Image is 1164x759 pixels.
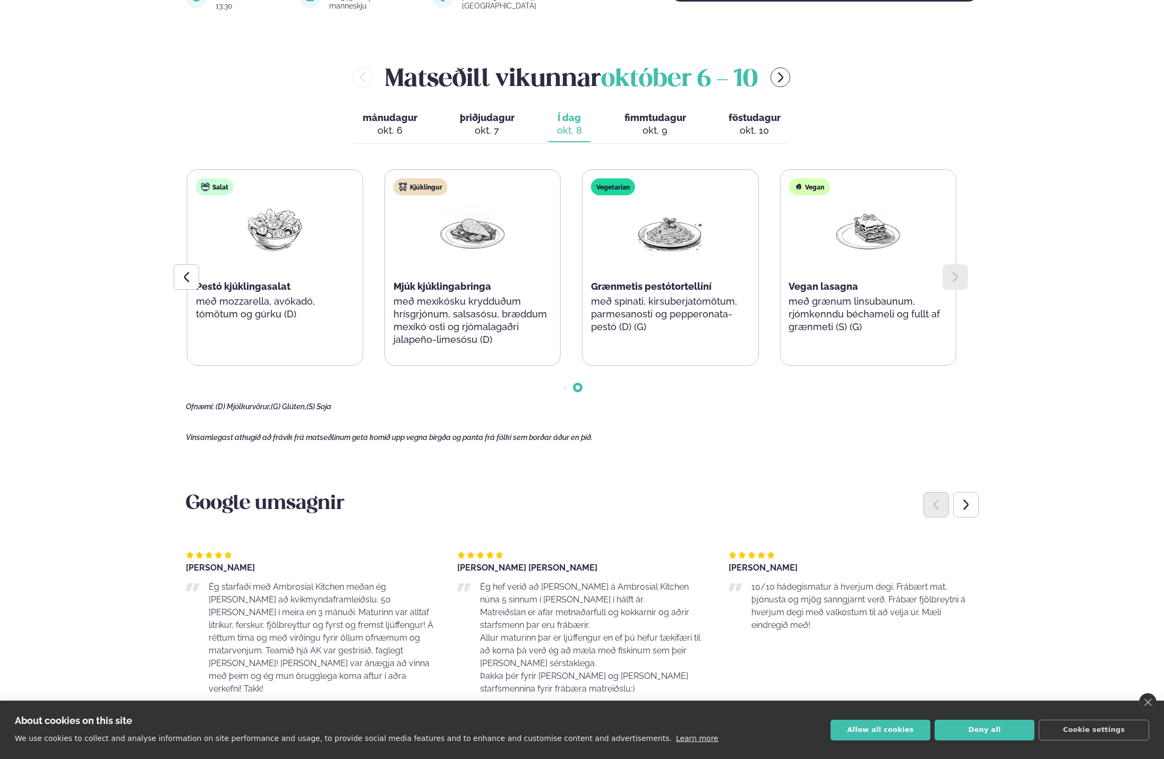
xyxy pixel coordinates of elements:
[624,124,686,137] div: okt. 9
[789,295,947,333] p: með grænum linsubaunum, rjómkenndu béchameli og fullt af grænmeti (S) (G)
[306,402,331,411] span: (S) Soja
[616,107,695,142] button: fimmtudagur okt. 9
[789,178,829,195] div: Vegan
[399,183,407,191] img: chicken.svg
[196,281,290,292] span: Pestó kjúklingasalat
[393,178,448,195] div: Kjúklingur
[186,402,214,411] span: Ofnæmi:
[591,281,712,292] span: Grænmetis pestótortellíní
[549,107,590,142] button: Í dag okt. 8
[676,734,718,743] a: Learn more
[729,564,979,572] div: [PERSON_NAME]
[385,60,758,94] h2: Matseðill vikunnar
[457,564,707,572] div: [PERSON_NAME] [PERSON_NAME]
[15,715,132,726] strong: About cookies on this site
[196,295,354,321] p: með mozzarella, avókadó, tómötum og gúrku (D)
[771,67,790,87] button: menu-btn-right
[480,581,707,606] p: Ég hef verið að [PERSON_NAME] á Ambrosial Kitchen núna 5 sinnum í [PERSON_NAME] í hálft ár.
[480,632,707,670] p: Allur maturinn þar er ljúffengur en ef þú hefur tækifæri til að koma þá verð ég að mæla með fiski...
[480,606,707,632] p: Matreiðslan er afar metnaðarfull og kokkarnir og aðrir starfsmenn þar eru frábærir.
[923,492,949,517] div: Previous slide
[354,107,426,142] button: mánudagur okt. 6
[563,385,567,390] span: Go to slide 1
[1139,693,1157,711] a: close
[439,204,507,253] img: Chicken-breast.png
[216,402,271,411] span: (D) Mjólkurvörur,
[953,492,979,517] div: Next slide
[201,183,210,191] img: salad.svg
[15,734,672,743] p: We use cookies to collect and analyse information on site performance and usage, to provide socia...
[935,720,1034,740] button: Deny all
[789,281,858,292] span: Vegan lasagna
[196,178,234,195] div: Salat
[186,564,436,572] div: [PERSON_NAME]
[1039,720,1149,740] button: Cookie settings
[624,112,686,123] span: fimmtudagur
[557,124,582,137] div: okt. 8
[460,112,515,123] span: þriðjudagur
[729,124,781,137] div: okt. 10
[720,107,789,142] button: föstudagur okt. 10
[591,178,635,195] div: Vegetarian
[601,68,758,91] span: október 6 - 10
[271,402,306,411] span: (G) Glúten,
[591,295,749,333] p: með spínati, kirsuberjatómötum, parmesanosti og pepperonata-pestó (D) (G)
[393,281,491,292] span: Mjúk kjúklingabringa
[636,204,704,253] img: Spagetti.png
[363,124,417,137] div: okt. 6
[557,111,582,124] span: Í dag
[751,582,965,630] span: 10/10 hádegismatur á hverjum degi. Frábært mat, þjónusta og mjög sanngjarnt verð. Frábær fjölbrey...
[729,112,781,123] span: föstudagur
[363,112,417,123] span: mánudagur
[451,107,523,142] button: þriðjudagur okt. 7
[353,67,372,87] button: menu-btn-left
[460,124,515,137] div: okt. 7
[831,720,930,740] button: Allow all cookies
[186,433,593,442] span: Vinsamlegast athugið að frávik frá matseðlinum geta komið upp vegna birgða og panta frá fólki sem...
[576,385,580,390] span: Go to slide 2
[480,670,707,695] p: Þakka þér fyrir [PERSON_NAME] og [PERSON_NAME] starfsmennina fyrir frábæra matreiðslu:)
[834,204,902,253] img: Lasagna.png
[794,183,802,191] img: Vegan.svg
[393,295,552,346] p: með mexíkósku krydduðum hrísgrjónum, salsasósu, bræddum mexíkó osti og rjómalagaðri jalapeño-lime...
[241,204,309,253] img: Salad.png
[209,582,433,694] span: Ég starfaði með Ambrosial Kitchen meðan ég [PERSON_NAME] að kvikmyndaframleiðslu. 50 [PERSON_NAME...
[186,491,979,517] h3: Google umsagnir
